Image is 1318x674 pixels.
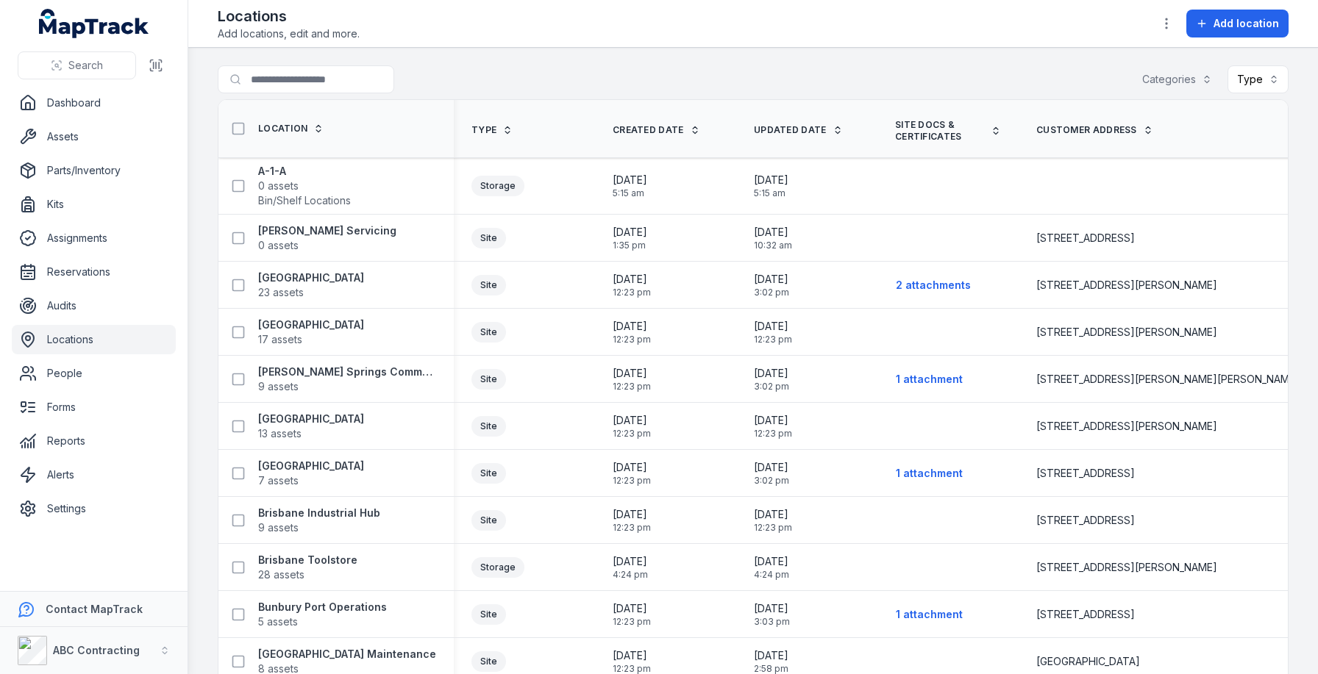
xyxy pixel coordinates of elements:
[258,223,396,253] a: [PERSON_NAME] Servicing0 assets
[613,272,651,287] span: [DATE]
[471,651,506,672] div: Site
[1214,16,1279,31] span: Add location
[39,9,149,38] a: MapTrack
[471,176,524,196] div: Storage
[754,601,790,628] time: 13/02/2025, 3:03:38 pm
[613,187,647,199] span: 5:15 am
[754,173,788,199] time: 01/07/2025, 5:15:11 am
[754,225,792,251] time: 22/07/2025, 10:32:31 am
[613,287,651,298] span: 12:23 pm
[12,325,176,354] a: Locations
[1036,372,1300,387] span: [STREET_ADDRESS][PERSON_NAME][PERSON_NAME]
[613,334,651,345] span: 12:23 pm
[12,494,176,523] a: Settings
[613,272,651,298] time: 05/02/2025, 12:23:04 pm
[895,119,985,143] span: Site Docs & Certificates
[754,601,790,616] span: [DATE]
[12,156,176,185] a: Parts/Inventory
[1036,654,1140,669] span: [GEOGRAPHIC_DATA]
[754,272,789,287] span: [DATE]
[754,554,789,581] time: 23/01/2025, 4:24:08 pm
[613,601,651,628] time: 05/02/2025, 12:23:04 pm
[1036,278,1217,293] span: [STREET_ADDRESS][PERSON_NAME]
[258,506,380,535] a: Brisbane Industrial Hub9 assets
[258,270,364,285] strong: [GEOGRAPHIC_DATA]
[613,554,648,581] time: 23/01/2025, 4:24:08 pm
[258,164,351,179] strong: A-1-A
[1186,10,1289,37] button: Add location
[613,225,647,240] span: [DATE]
[754,124,843,136] a: Updated Date
[613,507,651,522] span: [DATE]
[754,225,792,240] span: [DATE]
[895,365,963,393] button: 1 attachment
[258,379,299,394] span: 9 assets
[1036,607,1135,622] span: [STREET_ADDRESS]
[613,569,648,581] span: 4:24 pm
[613,225,647,251] time: 30/06/2025, 1:35:12 pm
[258,365,436,394] a: [PERSON_NAME] Springs Commercial Hub9 assets
[471,463,506,484] div: Site
[218,26,360,41] span: Add locations, edit and more.
[754,366,789,392] time: 13/02/2025, 3:02:45 pm
[613,648,651,663] span: [DATE]
[258,614,298,629] span: 5 assets
[613,413,651,440] time: 05/02/2025, 12:23:04 pm
[754,319,792,334] span: [DATE]
[754,507,792,534] time: 05/02/2025, 12:23:04 pm
[613,173,647,199] time: 01/07/2025, 5:15:11 am
[258,506,380,520] strong: Brisbane Industrial Hub
[12,392,176,422] a: Forms
[258,473,299,488] span: 7 assets
[471,322,506,343] div: Site
[613,616,651,628] span: 12:23 pm
[613,522,651,534] span: 12:23 pm
[754,522,792,534] span: 12:23 pm
[12,88,176,118] a: Dashboard
[471,604,506,625] div: Site
[613,475,651,487] span: 12:23 pm
[258,553,357,582] a: Brisbane Toolstore28 assets
[754,272,789,298] time: 13/02/2025, 3:02:38 pm
[46,603,143,615] strong: Contact MapTrack
[1036,560,1217,575] span: [STREET_ADDRESS][PERSON_NAME]
[754,475,789,487] span: 3:02 pm
[12,460,176,490] a: Alerts
[613,413,651,428] span: [DATE]
[258,647,436,662] strong: [GEOGRAPHIC_DATA] Maintenance
[258,412,364,426] strong: [GEOGRAPHIC_DATA]
[754,334,792,345] span: 12:23 pm
[754,366,789,381] span: [DATE]
[754,240,792,251] span: 10:32 am
[754,173,788,187] span: [DATE]
[754,124,827,136] span: Updated Date
[1036,124,1137,136] span: Customer address
[754,648,788,663] span: [DATE]
[613,366,651,381] span: [DATE]
[258,164,351,208] a: A-1-A0 assetsBin/Shelf Locations
[258,426,302,441] span: 13 assets
[613,319,651,345] time: 05/02/2025, 12:23:04 pm
[613,319,651,334] span: [DATE]
[1036,325,1217,340] span: [STREET_ADDRESS][PERSON_NAME]
[1036,419,1217,434] span: [STREET_ADDRESS][PERSON_NAME]
[68,58,103,73] span: Search
[12,291,176,320] a: Audits
[754,460,789,475] span: [DATE]
[1133,65,1222,93] button: Categories
[258,123,324,135] a: Location
[471,124,496,136] span: Type
[258,365,436,379] strong: [PERSON_NAME] Springs Commercial Hub
[258,285,304,300] span: 23 assets
[754,616,790,628] span: 3:03 pm
[754,413,792,428] span: [DATE]
[258,238,299,253] span: 0 assets
[895,459,963,487] button: 1 attachment
[218,6,360,26] h2: Locations
[1036,466,1135,481] span: [STREET_ADDRESS]
[471,557,524,578] div: Storage
[613,460,651,475] span: [DATE]
[613,460,651,487] time: 05/02/2025, 12:23:04 pm
[754,507,792,522] span: [DATE]
[471,275,506,295] div: Site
